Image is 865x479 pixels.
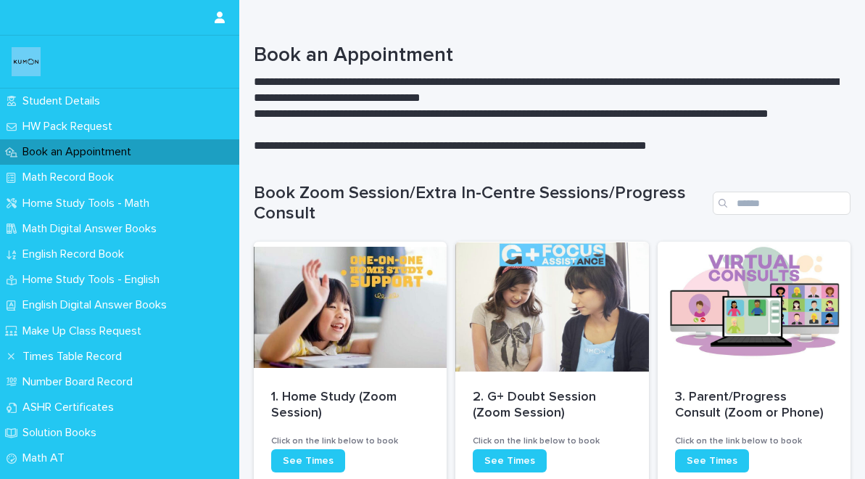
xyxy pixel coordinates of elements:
[713,192,850,215] input: Search
[271,435,429,447] h3: Click on the link below to book
[17,350,133,364] p: Times Table Record
[254,44,840,68] h1: Book an Appointment
[17,324,153,338] p: Make Up Class Request
[17,451,76,465] p: Math AT
[17,273,171,287] p: Home Study Tools - English
[17,401,125,414] p: ASHR Certificates
[675,449,749,472] a: See Times
[17,145,143,159] p: Book an Appointment
[484,456,535,466] span: See Times
[687,456,737,466] span: See Times
[17,247,136,261] p: English Record Book
[17,120,124,134] p: HW Pack Request
[254,183,707,225] h1: Book Zoom Session/Extra In-Centre Sessions/Progress Consult
[271,449,345,472] a: See Times
[283,456,334,466] span: See Times
[473,449,547,472] a: See Times
[17,94,112,108] p: Student Details
[12,47,41,76] img: o6XkwfS7S2qhyeB9lxyF
[675,390,833,421] p: 3. Parent/Progress Consult (Zoom or Phone)
[473,435,631,447] h3: Click on the link below to book
[17,375,144,389] p: Number Board Record
[17,426,108,440] p: Solution Books
[271,390,429,421] p: 1. Home Study (Zoom Session)
[675,435,833,447] h3: Click on the link below to book
[473,390,631,421] p: 2. G+ Doubt Session (Zoom Session)
[17,171,125,184] p: Math Record Book
[17,298,178,312] p: English Digital Answer Books
[17,197,161,210] p: Home Study Tools - Math
[17,222,168,236] p: Math Digital Answer Books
